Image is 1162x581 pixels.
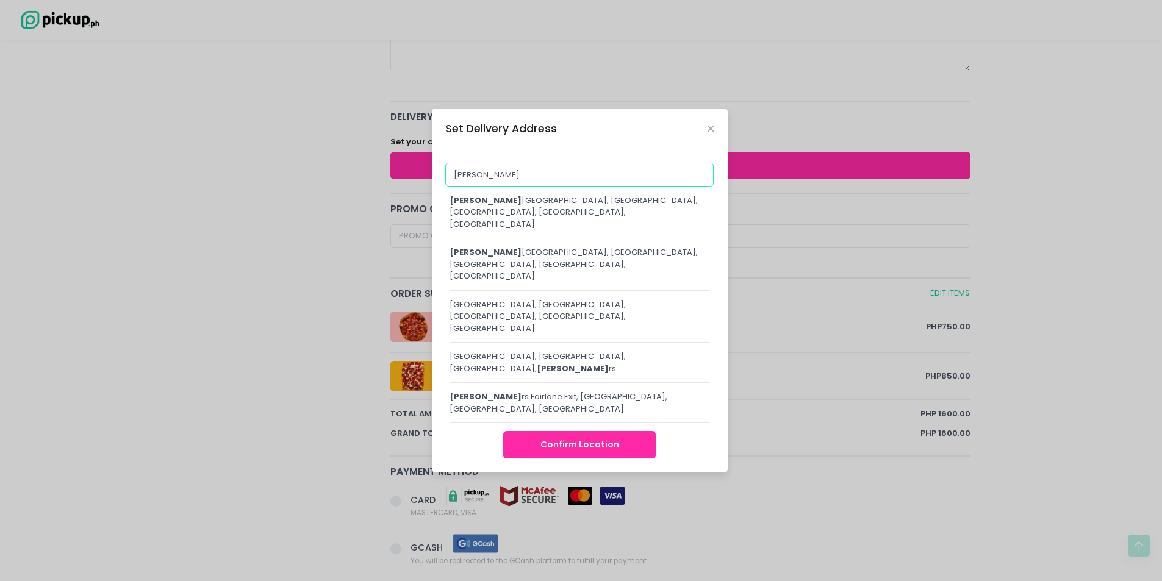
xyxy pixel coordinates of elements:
[503,431,656,458] button: Confirm Location
[708,126,714,132] button: Close
[450,299,710,335] div: [GEOGRAPHIC_DATA], [GEOGRAPHIC_DATA], [GEOGRAPHIC_DATA], [GEOGRAPHIC_DATA], [GEOGRAPHIC_DATA]
[445,163,714,186] input: Delivery Address
[450,194,522,206] span: [PERSON_NAME]
[450,246,522,258] span: [PERSON_NAME]
[450,391,710,415] div: rs Fairlane Exit, [GEOGRAPHIC_DATA], [GEOGRAPHIC_DATA], [GEOGRAPHIC_DATA]
[450,391,522,402] span: [PERSON_NAME]
[445,121,557,137] div: Set Delivery Address
[450,246,710,282] div: [GEOGRAPHIC_DATA], [GEOGRAPHIC_DATA], [GEOGRAPHIC_DATA], [GEOGRAPHIC_DATA], [GEOGRAPHIC_DATA]
[537,363,609,374] span: [PERSON_NAME]
[450,351,710,374] div: [GEOGRAPHIC_DATA], [GEOGRAPHIC_DATA], [GEOGRAPHIC_DATA], rs
[450,194,710,230] div: [GEOGRAPHIC_DATA], [GEOGRAPHIC_DATA], [GEOGRAPHIC_DATA], [GEOGRAPHIC_DATA], [GEOGRAPHIC_DATA]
